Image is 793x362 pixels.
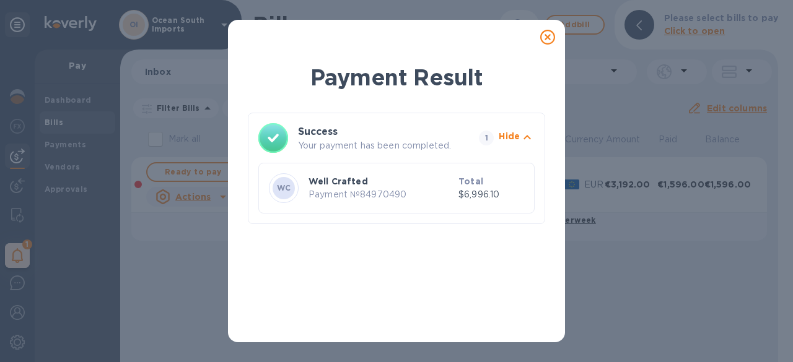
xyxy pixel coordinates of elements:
[309,175,453,187] p: Well Crafted
[277,183,291,192] b: WC
[309,188,453,201] p: Payment № 84970490
[458,188,524,201] p: $6,996.10
[298,124,457,139] h3: Success
[499,130,535,147] button: Hide
[248,62,545,93] h1: Payment Result
[499,130,520,142] p: Hide
[298,139,474,152] p: Your payment has been completed.
[458,176,483,186] b: Total
[479,131,494,145] span: 1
